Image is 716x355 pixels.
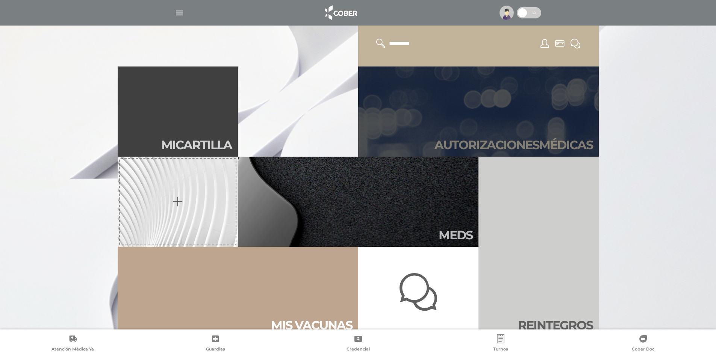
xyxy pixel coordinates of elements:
[175,8,184,18] img: Cober_menu-lines-white.svg
[161,138,232,152] h2: Mi car tilla
[51,346,94,353] span: Atención Médica Ya
[287,334,429,353] a: Credencial
[271,318,352,332] h2: Mis vacu nas
[2,334,144,353] a: Atención Médica Ya
[518,318,593,332] h2: Rein te gros
[118,66,238,157] a: Micartilla
[358,66,599,157] a: Autorizacionesmédicas
[439,228,472,242] h2: Meds
[206,346,225,353] span: Guardias
[144,334,286,353] a: Guardias
[500,6,514,20] img: profile-placeholder.svg
[118,247,358,337] a: Mis vacunas
[632,346,654,353] span: Cober Doc
[429,334,572,353] a: Turnos
[238,157,478,247] a: Meds
[434,138,593,152] h2: Autori zaciones médicas
[321,4,360,22] img: logo_cober_home-white.png
[493,346,508,353] span: Turnos
[572,334,714,353] a: Cober Doc
[478,157,599,337] a: Reintegros
[347,346,370,353] span: Credencial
